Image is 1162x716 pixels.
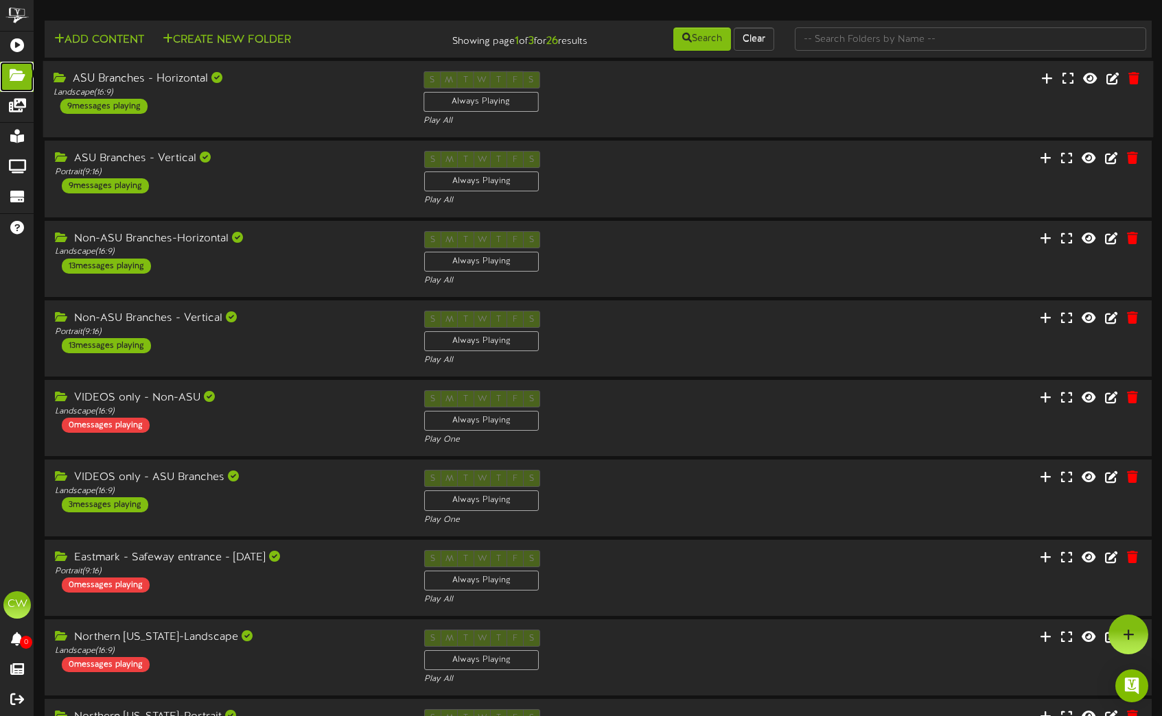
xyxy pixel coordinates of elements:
[423,92,539,112] div: Always Playing
[424,650,539,670] div: Always Playing
[673,27,731,51] button: Search
[54,71,403,87] div: ASU Branches - Horizontal
[20,636,32,649] span: 0
[424,490,539,510] div: Always Playing
[55,470,404,486] div: VIDEOS only - ASU Branches
[55,326,404,338] div: Portrait ( 9:16 )
[424,594,773,606] div: Play All
[3,591,31,619] div: CW
[734,27,774,51] button: Clear
[62,418,150,433] div: 0 messages playing
[62,338,151,353] div: 13 messages playing
[54,87,403,99] div: Landscape ( 16:9 )
[424,171,539,191] div: Always Playing
[424,434,773,446] div: Play One
[55,630,404,645] div: Northern [US_STATE]-Landscape
[55,645,404,657] div: Landscape ( 16:9 )
[424,411,539,431] div: Always Playing
[424,514,773,526] div: Play One
[424,355,773,366] div: Play All
[62,577,150,593] div: 0 messages playing
[515,35,519,47] strong: 1
[424,275,773,287] div: Play All
[55,390,404,406] div: VIDEOS only - Non-ASU
[55,246,404,258] div: Landscape ( 16:9 )
[412,26,598,49] div: Showing page of for results
[62,497,148,512] div: 3 messages playing
[423,115,773,127] div: Play All
[55,406,404,418] div: Landscape ( 16:9 )
[424,252,539,272] div: Always Playing
[424,195,773,206] div: Play All
[1115,669,1148,702] div: Open Intercom Messenger
[159,32,295,49] button: Create New Folder
[55,167,404,178] div: Portrait ( 9:16 )
[55,566,404,577] div: Portrait ( 9:16 )
[424,571,539,590] div: Always Playing
[795,27,1146,51] input: -- Search Folders by Name --
[424,673,773,685] div: Play All
[546,35,558,47] strong: 26
[50,32,148,49] button: Add Content
[55,151,404,167] div: ASU Branches - Vertical
[62,657,150,672] div: 0 messages playing
[55,486,404,497] div: Landscape ( 16:9 )
[62,259,151,274] div: 13 messages playing
[528,35,534,47] strong: 3
[55,311,404,326] div: Non-ASU Branches - Vertical
[424,331,539,351] div: Always Playing
[55,231,404,247] div: Non-ASU Branches-Horizontal
[62,178,149,193] div: 9 messages playing
[55,550,404,566] div: Eastmark - Safeway entrance - [DATE]
[60,99,148,114] div: 9 messages playing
